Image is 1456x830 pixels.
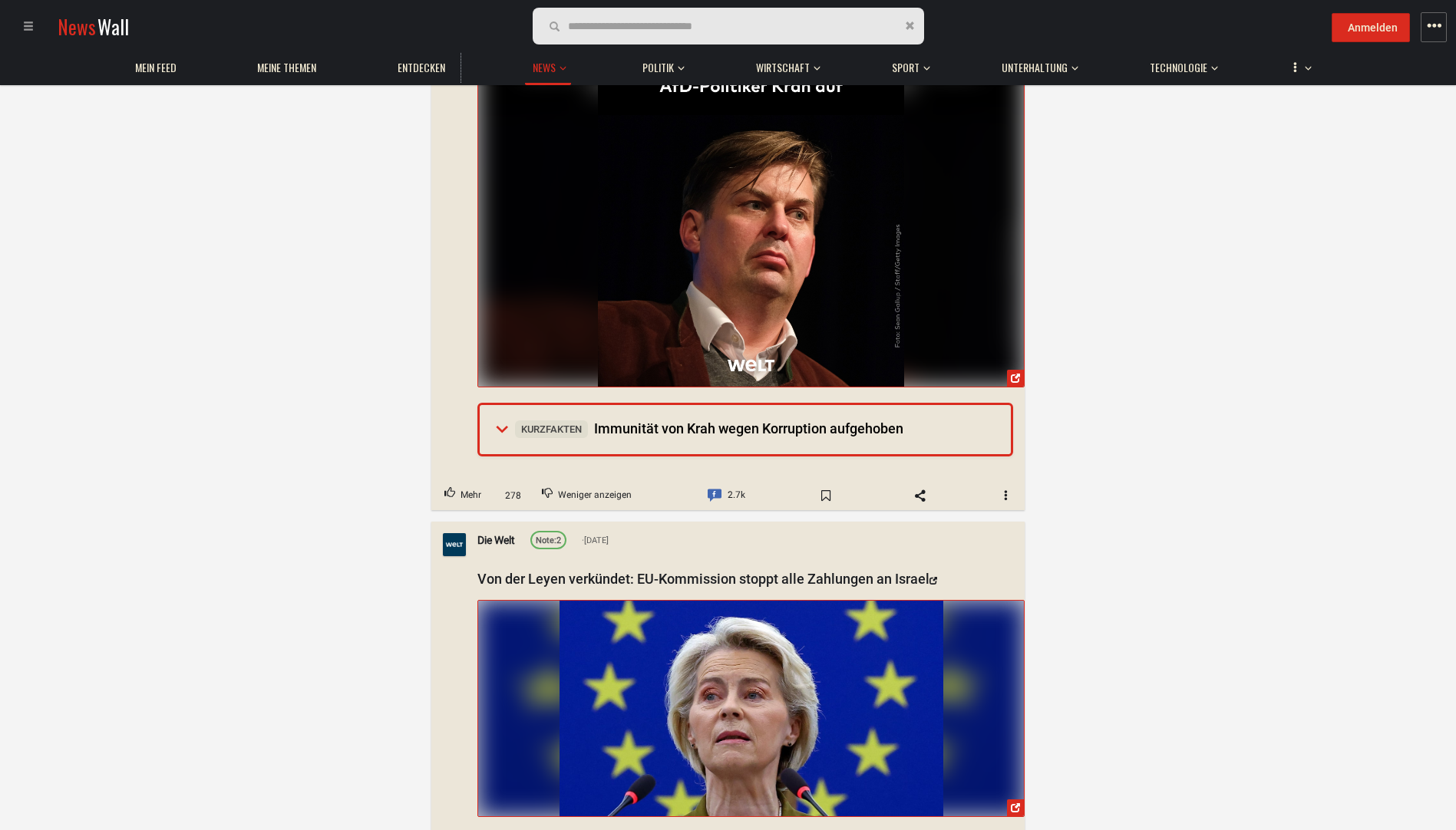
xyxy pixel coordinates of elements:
a: NewsWall [58,12,129,41]
span: 2.7k [728,486,745,506]
span: Bookmark [804,483,848,508]
a: Wirtschaft [748,53,817,83]
span: Meine Themen [257,61,316,74]
button: Downvote [529,481,645,510]
span: Sport [892,61,919,74]
span: Mein Feed [135,61,177,74]
span: News [58,12,96,41]
span: Immunität von Krah wegen Korruption aufgehoben [515,420,903,436]
button: Upvote [431,481,494,510]
img: Post Image 23083881 [598,5,903,387]
span: Technologie [1150,61,1207,74]
img: G0eEOSHWUAAnPgG.jpg [478,600,1024,815]
span: Mehr [461,486,481,506]
a: Von der Leyen verkündet: EU-Kommission stoppt alle Zahlungen an Israel [477,571,937,587]
summary: KurzfaktenImmunität von Krah wegen Korruption aufgehoben [480,405,1011,454]
a: Post Image 23083881 [477,4,1025,387]
button: Sport [884,46,930,83]
button: Politik [635,46,685,83]
span: Note: [536,535,556,545]
span: Anmelden [1348,21,1398,34]
span: 278 [500,488,527,502]
span: [DATE] [582,533,609,547]
button: Technologie [1142,46,1218,83]
span: Share [898,483,943,508]
a: Technologie [1142,53,1215,83]
a: Sport [884,53,927,83]
button: Anmelden [1332,13,1410,42]
a: Die Welt [477,532,515,548]
img: 546008791_1326299952496511_4898217803067321317_n.jpg [478,5,1024,387]
div: 2 [536,534,561,548]
a: Unterhaltung [994,53,1075,83]
button: Wirtschaft [748,46,820,83]
a: Comment [695,481,758,510]
a: Post Image 23057501 [477,599,1025,816]
span: Kurzfakten [515,420,588,437]
span: Politik [642,61,674,74]
span: Weniger anzeigen [558,486,632,506]
a: Note:2 [530,531,566,549]
span: Wirtschaft [756,61,810,74]
span: Wall [97,12,129,41]
span: Unterhaltung [1002,61,1068,74]
img: Profilbild von Die Welt [443,533,466,556]
a: Politik [635,53,682,83]
span: Entdecken [398,61,445,74]
button: News [525,46,571,85]
button: Unterhaltung [994,46,1078,83]
img: Post Image 23057501 [560,600,943,815]
a: News [525,53,563,83]
span: News [533,61,556,74]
